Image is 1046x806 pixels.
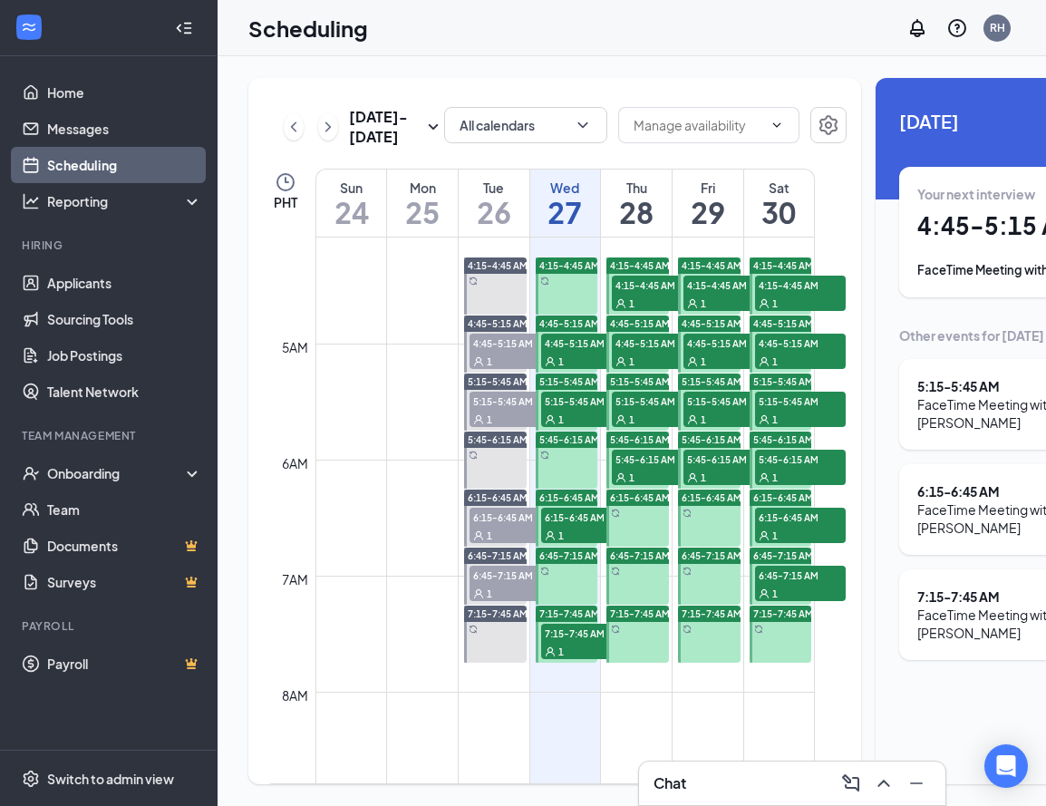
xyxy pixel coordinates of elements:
[683,276,774,294] span: 4:15-4:45 AM
[278,337,312,357] div: 5am
[682,549,741,562] span: 6:45-7:15 AM
[683,392,774,410] span: 5:15-5:45 AM
[755,566,846,584] span: 6:45-7:15 AM
[444,107,607,143] button: All calendarsChevronDown
[468,433,528,446] span: 5:45-6:15 AM
[744,179,814,197] div: Sat
[683,625,692,634] svg: Sync
[47,464,187,482] div: Onboarding
[422,116,444,138] svg: SmallChevronDown
[470,508,560,526] span: 6:15-6:45 AM
[47,374,202,410] a: Talent Network
[601,170,672,237] a: August 28, 2025
[387,170,458,237] a: August 25, 2025
[470,566,560,584] span: 6:45-7:15 AM
[615,298,626,309] svg: User
[47,74,202,111] a: Home
[683,509,692,518] svg: Sync
[906,772,927,794] svg: Minimize
[759,530,770,541] svg: User
[902,769,931,798] button: Minimize
[278,453,312,473] div: 6am
[837,769,866,798] button: ComposeMessage
[772,471,778,484] span: 1
[611,625,620,634] svg: Sync
[316,197,386,228] h1: 24
[468,491,528,504] span: 6:15-6:45 AM
[545,414,556,425] svg: User
[540,277,549,286] svg: Sync
[469,451,478,460] svg: Sync
[682,607,741,620] span: 7:15-7:45 AM
[349,107,422,147] h3: [DATE] - [DATE]
[468,259,528,272] span: 4:15-4:45 AM
[772,529,778,542] span: 1
[22,464,40,482] svg: UserCheck
[759,472,770,483] svg: User
[539,491,599,504] span: 6:15-6:45 AM
[473,414,484,425] svg: User
[701,297,706,310] span: 1
[487,355,492,368] span: 1
[541,392,632,410] span: 5:15-5:45 AM
[530,179,601,197] div: Wed
[682,375,741,388] span: 5:15-5:45 AM
[906,17,928,39] svg: Notifications
[47,147,202,183] a: Scheduling
[984,744,1028,788] div: Open Intercom Messenger
[754,625,763,634] svg: Sync
[610,549,670,562] span: 6:45-7:15 AM
[682,491,741,504] span: 6:15-6:45 AM
[682,259,741,272] span: 4:15-4:45 AM
[610,607,670,620] span: 7:15-7:45 AM
[755,392,846,410] span: 5:15-5:45 AM
[539,317,599,330] span: 4:45-5:15 AM
[468,317,528,330] span: 4:45-5:15 AM
[541,334,632,352] span: 4:45-5:15 AM
[612,276,702,294] span: 4:15-4:45 AM
[487,529,492,542] span: 1
[612,450,702,468] span: 5:45-6:15 AM
[772,297,778,310] span: 1
[47,646,202,682] a: PayrollCrown
[558,529,564,542] span: 1
[285,116,303,138] svg: ChevronLeft
[47,111,202,147] a: Messages
[683,334,774,352] span: 4:45-5:15 AM
[673,197,743,228] h1: 29
[759,414,770,425] svg: User
[753,259,813,272] span: 4:15-4:45 AM
[687,298,698,309] svg: User
[539,433,599,446] span: 5:45-6:15 AM
[683,567,692,576] svg: Sync
[673,179,743,197] div: Fri
[175,19,193,37] svg: Collapse
[539,259,599,272] span: 4:15-4:45 AM
[47,491,202,528] a: Team
[540,451,549,460] svg: Sync
[469,625,478,634] svg: Sync
[22,192,40,210] svg: Analysis
[869,769,898,798] button: ChevronUp
[810,107,847,143] button: Settings
[682,433,741,446] span: 5:45-6:15 AM
[772,588,778,600] span: 1
[654,773,686,793] h3: Chat
[755,334,846,352] span: 4:45-5:15 AM
[612,334,702,352] span: 4:45-5:15 AM
[810,107,847,147] a: Settings
[22,428,199,443] div: Team Management
[687,356,698,367] svg: User
[22,238,199,253] div: Hiring
[459,197,529,228] h1: 26
[755,450,846,468] span: 5:45-6:15 AM
[47,337,202,374] a: Job Postings
[673,170,743,237] a: August 29, 2025
[615,414,626,425] svg: User
[701,355,706,368] span: 1
[610,375,670,388] span: 5:15-5:45 AM
[530,197,601,228] h1: 27
[753,607,813,620] span: 7:15-7:45 AM
[629,355,634,368] span: 1
[47,528,202,564] a: DocumentsCrown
